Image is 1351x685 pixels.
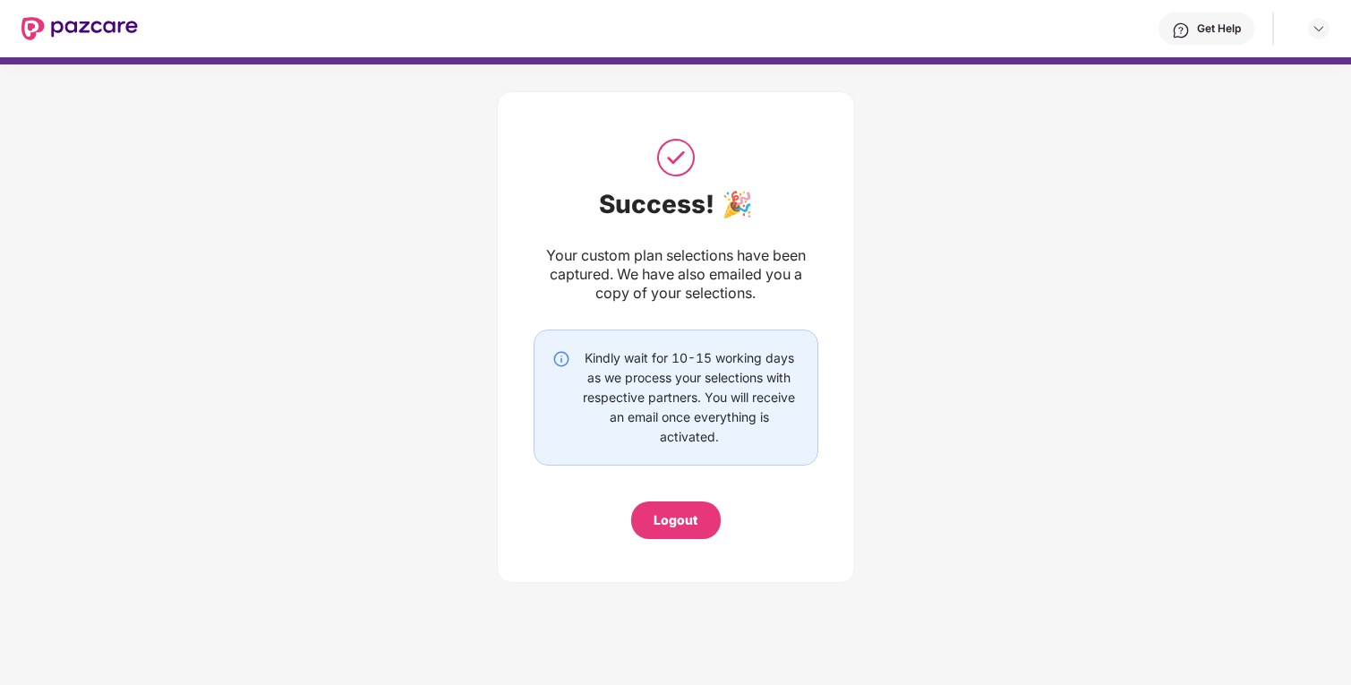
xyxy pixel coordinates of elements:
[579,348,799,447] div: Kindly wait for 10-15 working days as we process your selections with respective partners. You wi...
[1172,21,1190,39] img: svg+xml;base64,PHN2ZyBpZD0iSGVscC0zMngzMiIgeG1sbnM9Imh0dHA6Ly93d3cudzMub3JnLzIwMDAvc3ZnIiB3aWR0aD...
[21,17,138,40] img: New Pazcare Logo
[534,246,818,303] div: Your custom plan selections have been captured. We have also emailed you a copy of your selections.
[1312,21,1326,36] img: svg+xml;base64,PHN2ZyBpZD0iRHJvcGRvd24tMzJ4MzIiIHhtbG5zPSJodHRwOi8vd3d3LnczLm9yZy8yMDAwL3N2ZyIgd2...
[1197,21,1241,36] div: Get Help
[654,510,697,530] div: Logout
[534,189,818,219] div: Success! 🎉
[654,135,698,180] img: svg+xml;base64,PHN2ZyB3aWR0aD0iNTAiIGhlaWdodD0iNTAiIHZpZXdCb3g9IjAgMCA1MCA1MCIgZmlsbD0ibm9uZSIgeG...
[552,350,570,368] img: svg+xml;base64,PHN2ZyBpZD0iSW5mby0yMHgyMCIgeG1sbnM9Imh0dHA6Ly93d3cudzMub3JnLzIwMDAvc3ZnIiB3aWR0aD...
